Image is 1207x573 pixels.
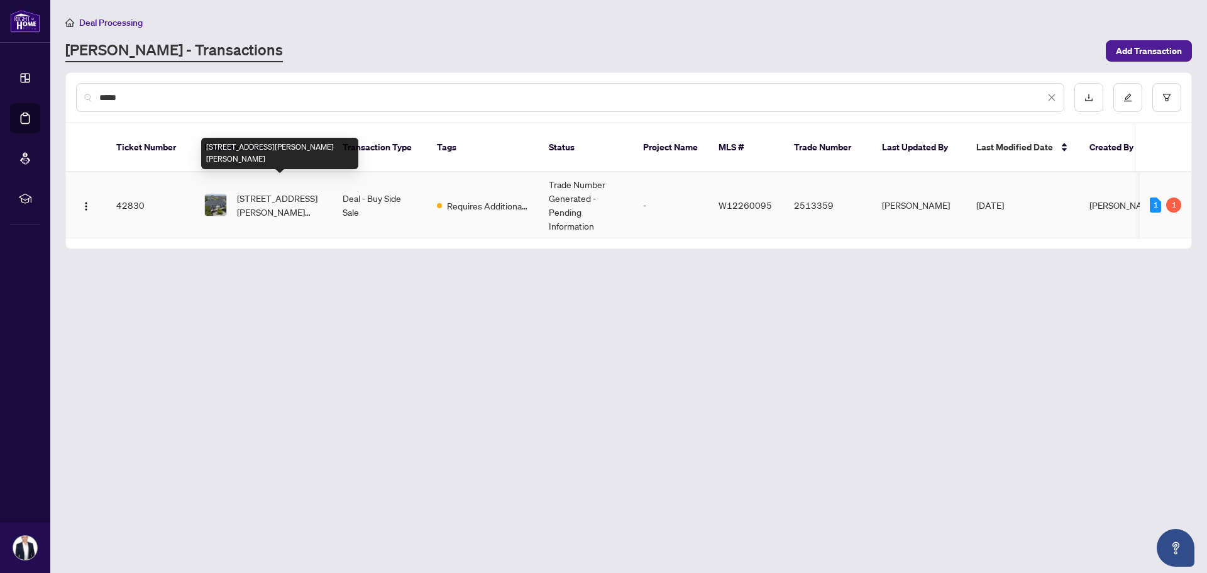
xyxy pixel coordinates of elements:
[966,123,1079,172] th: Last Modified Date
[201,138,358,169] div: [STREET_ADDRESS][PERSON_NAME][PERSON_NAME]
[333,123,427,172] th: Transaction Type
[1047,93,1056,102] span: close
[65,40,283,62] a: [PERSON_NAME] - Transactions
[976,140,1053,154] span: Last Modified Date
[1150,197,1161,213] div: 1
[106,123,194,172] th: Ticket Number
[1152,83,1181,112] button: filter
[1166,197,1181,213] div: 1
[784,123,872,172] th: Trade Number
[1079,123,1155,172] th: Created By
[76,195,96,215] button: Logo
[13,536,37,560] img: Profile Icon
[205,194,226,216] img: thumbnail-img
[1113,83,1142,112] button: edit
[1074,83,1103,112] button: download
[1162,93,1171,102] span: filter
[447,199,529,213] span: Requires Additional Docs
[1123,93,1132,102] span: edit
[237,191,322,219] span: [STREET_ADDRESS][PERSON_NAME][PERSON_NAME]
[1157,529,1194,567] button: Open asap
[708,123,784,172] th: MLS #
[633,123,708,172] th: Project Name
[1116,41,1182,61] span: Add Transaction
[65,18,74,27] span: home
[872,172,966,238] td: [PERSON_NAME]
[1089,199,1157,211] span: [PERSON_NAME]
[976,199,1004,211] span: [DATE]
[81,201,91,211] img: Logo
[539,172,633,238] td: Trade Number Generated - Pending Information
[106,172,194,238] td: 42830
[633,172,708,238] td: -
[427,123,539,172] th: Tags
[10,9,40,33] img: logo
[333,172,427,238] td: Deal - Buy Side Sale
[539,123,633,172] th: Status
[194,123,333,172] th: Property Address
[1084,93,1093,102] span: download
[872,123,966,172] th: Last Updated By
[79,17,143,28] span: Deal Processing
[1106,40,1192,62] button: Add Transaction
[719,199,772,211] span: W12260095
[784,172,872,238] td: 2513359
